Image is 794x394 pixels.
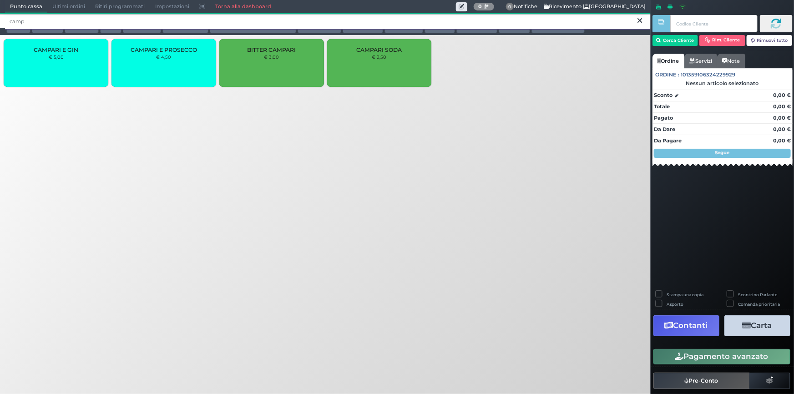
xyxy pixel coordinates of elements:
[652,54,684,68] a: Ordine
[717,54,745,68] a: Note
[372,54,386,60] small: € 2,50
[684,54,717,68] a: Servizi
[5,0,47,13] span: Punto cassa
[773,137,791,144] strong: 0,00 €
[653,373,750,389] button: Pre-Conto
[738,301,780,307] label: Comanda prioritaria
[747,35,793,46] button: Rimuovi tutto
[773,115,791,121] strong: 0,00 €
[247,46,296,53] span: BITTER CAMPARI
[156,54,171,60] small: € 4,50
[150,0,194,13] span: Impostazioni
[667,301,683,307] label: Asporto
[47,0,90,13] span: Ultimi ordini
[356,46,402,53] span: CAMPARI SODA
[681,71,736,79] span: 101359106324229929
[670,15,757,32] input: Codice Cliente
[506,3,514,11] span: 0
[90,0,150,13] span: Ritiri programmati
[653,349,790,364] button: Pagamento avanzato
[715,150,730,156] strong: Segue
[667,292,703,298] label: Stampa una copia
[654,115,673,121] strong: Pagato
[699,35,745,46] button: Rim. Cliente
[5,14,651,30] input: Ricerca articolo
[724,315,790,336] button: Carta
[654,103,670,110] strong: Totale
[738,292,778,298] label: Scontrino Parlante
[652,80,793,86] div: Nessun articolo selezionato
[654,91,673,99] strong: Sconto
[210,0,276,13] a: Torna alla dashboard
[654,126,675,132] strong: Da Dare
[34,46,78,53] span: CAMPARI E GIN
[656,71,680,79] span: Ordine :
[652,35,698,46] button: Cerca Cliente
[653,315,719,336] button: Contanti
[773,103,791,110] strong: 0,00 €
[654,137,682,144] strong: Da Pagare
[49,54,64,60] small: € 5,00
[264,54,279,60] small: € 3,00
[773,92,791,98] strong: 0,00 €
[131,46,197,53] span: CAMPARI E PROSECCO
[478,3,482,10] b: 0
[773,126,791,132] strong: 0,00 €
